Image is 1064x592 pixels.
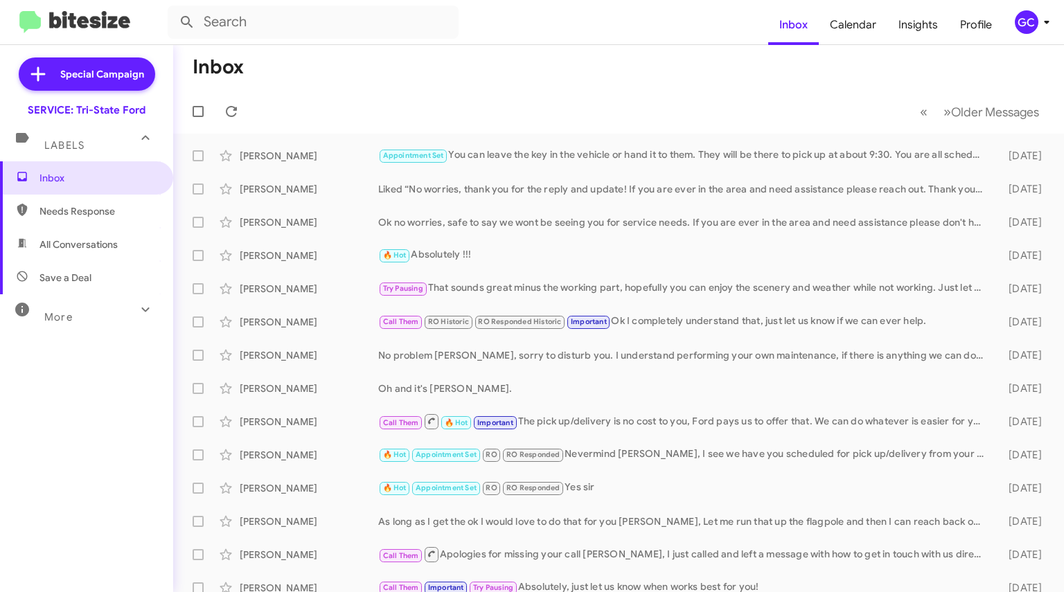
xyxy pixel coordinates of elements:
[506,450,560,459] span: RO Responded
[378,413,991,430] div: The pick up/delivery is no cost to you, Ford pays us to offer that. We can do whatever is easier ...
[383,317,419,326] span: Call Them
[240,448,378,462] div: [PERSON_NAME]
[991,548,1053,562] div: [DATE]
[193,56,244,78] h1: Inbox
[39,204,157,218] span: Needs Response
[819,5,887,45] a: Calendar
[486,450,497,459] span: RO
[383,483,407,492] span: 🔥 Hot
[240,481,378,495] div: [PERSON_NAME]
[240,182,378,196] div: [PERSON_NAME]
[378,215,991,229] div: Ok no worries, safe to say we wont be seeing you for service needs. If you are ever in the area a...
[478,317,561,326] span: RO Responded Historic
[991,282,1053,296] div: [DATE]
[991,182,1053,196] div: [DATE]
[991,514,1053,528] div: [DATE]
[240,315,378,329] div: [PERSON_NAME]
[383,583,419,592] span: Call Them
[168,6,459,39] input: Search
[477,418,513,427] span: Important
[991,415,1053,429] div: [DATE]
[383,151,444,160] span: Appointment Set
[486,483,497,492] span: RO
[39,171,157,185] span: Inbox
[39,271,91,285] span: Save a Deal
[28,103,145,117] div: SERVICE: Tri-State Ford
[768,5,819,45] a: Inbox
[44,139,85,152] span: Labels
[240,548,378,562] div: [PERSON_NAME]
[39,237,118,251] span: All Conversations
[991,315,1053,329] div: [DATE]
[60,67,144,81] span: Special Campaign
[383,551,419,560] span: Call Them
[951,105,1039,120] span: Older Messages
[991,448,1053,462] div: [DATE]
[240,249,378,262] div: [PERSON_NAME]
[240,382,378,395] div: [PERSON_NAME]
[378,182,991,196] div: Liked “No worries, thank you for the reply and update! If you are ever in the area and need assis...
[991,348,1053,362] div: [DATE]
[240,282,378,296] div: [PERSON_NAME]
[378,280,991,296] div: That sounds great minus the working part, hopefully you can enjoy the scenery and weather while n...
[378,514,991,528] div: As long as I get the ok I would love to do that for you [PERSON_NAME], Let me run that up the fla...
[240,215,378,229] div: [PERSON_NAME]
[383,251,407,260] span: 🔥 Hot
[378,247,991,263] div: Absolutely !!!
[920,103,928,120] span: «
[991,149,1053,163] div: [DATE]
[506,483,560,492] span: RO Responded
[383,450,407,459] span: 🔥 Hot
[240,415,378,429] div: [PERSON_NAME]
[571,317,607,326] span: Important
[240,514,378,528] div: [PERSON_NAME]
[991,249,1053,262] div: [DATE]
[378,447,991,463] div: Nevermind [PERSON_NAME], I see we have you scheduled for pick up/delivery from your [STREET_ADDRE...
[378,382,991,395] div: Oh and it's [PERSON_NAME].
[949,5,1003,45] a: Profile
[445,418,468,427] span: 🔥 Hot
[912,98,936,126] button: Previous
[19,57,155,91] a: Special Campaign
[416,450,477,459] span: Appointment Set
[912,98,1047,126] nav: Page navigation example
[378,546,991,563] div: Apologies for missing your call [PERSON_NAME], I just called and left a message with how to get i...
[887,5,949,45] a: Insights
[991,481,1053,495] div: [DATE]
[378,480,991,496] div: Yes sir
[991,382,1053,395] div: [DATE]
[416,483,477,492] span: Appointment Set
[991,215,1053,229] div: [DATE]
[378,314,991,330] div: Ok I completely understand that, just let us know if we can ever help.
[383,284,423,293] span: Try Pausing
[378,348,991,362] div: No problem [PERSON_NAME], sorry to disturb you. I understand performing your own maintenance, if ...
[943,103,951,120] span: »
[383,418,419,427] span: Call Them
[935,98,1047,126] button: Next
[378,147,991,163] div: You can leave the key in the vehicle or hand it to them. They will be there to pick up at about 9...
[428,583,464,592] span: Important
[428,317,469,326] span: RO Historic
[240,348,378,362] div: [PERSON_NAME]
[1003,10,1049,34] button: GC
[240,149,378,163] div: [PERSON_NAME]
[473,583,513,592] span: Try Pausing
[1015,10,1038,34] div: GC
[44,311,73,323] span: More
